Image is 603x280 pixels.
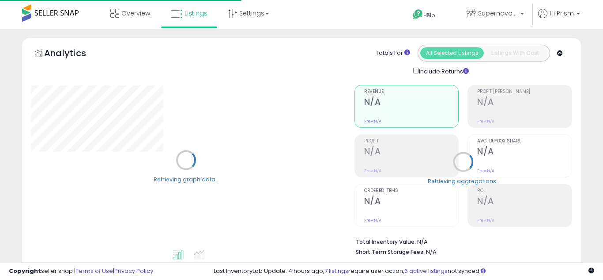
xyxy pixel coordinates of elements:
[154,175,218,183] div: Retrieving graph data..
[9,267,41,275] strong: Copyright
[478,9,518,18] span: Supernova Co.
[376,49,410,58] div: Totals For
[114,267,153,275] a: Privacy Policy
[412,9,423,20] i: Get Help
[428,177,499,185] div: Retrieving aggregations..
[406,2,452,29] a: Help
[75,267,113,275] a: Terms of Use
[483,47,547,59] button: Listings With Cost
[324,267,348,275] a: 7 listings
[538,9,580,29] a: Hi Prism
[185,9,207,18] span: Listings
[9,267,153,276] div: seller snap | |
[44,47,103,61] h5: Analytics
[420,47,484,59] button: All Selected Listings
[404,267,448,275] a: 6 active listings
[121,9,150,18] span: Overview
[550,9,574,18] span: Hi Prism
[214,267,594,276] div: Last InventoryLab Update: 4 hours ago, require user action, not synced.
[423,12,435,19] span: Help
[407,66,479,76] div: Include Returns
